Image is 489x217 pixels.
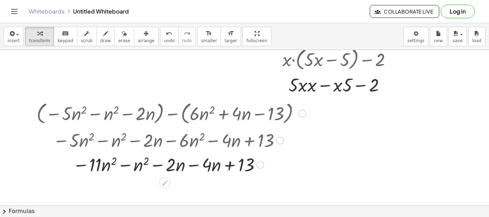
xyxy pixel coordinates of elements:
[29,8,64,15] a: Whiteboards
[100,38,111,43] span: draw
[118,38,130,43] span: erase
[9,6,20,17] button: Toggle navigation
[221,27,241,46] button: format_sizelarger
[29,38,50,43] span: transform
[54,27,77,46] button: keyboardkeypad
[182,38,192,43] span: redo
[58,38,73,43] span: keypad
[81,38,93,43] span: scrub
[96,27,115,46] button: draw
[468,27,485,46] button: load
[227,29,234,38] i: format_size
[376,8,433,15] span: Collaborate Live
[25,27,54,46] button: transform
[407,38,425,43] span: settings
[403,27,429,46] button: settings
[134,27,159,46] button: arrange
[224,38,237,43] span: larger
[452,38,463,43] span: save
[430,27,447,46] button: new
[4,27,24,46] button: insert
[434,38,443,43] span: new
[242,27,271,46] button: fullscreen
[449,27,467,46] button: save
[201,38,217,43] span: smaller
[205,29,212,38] i: format_size
[159,177,171,188] div: Edit math
[184,29,190,38] i: redo
[178,27,196,46] button: redoredo
[370,5,439,18] button: Collaborate Live
[164,38,175,43] span: undo
[160,27,179,46] button: undoundo
[77,27,97,46] button: scrub
[138,38,155,43] span: arrange
[472,38,481,43] span: load
[246,38,267,43] span: fullscreen
[166,29,173,38] i: undo
[8,38,20,43] span: insert
[197,27,221,46] button: format_sizesmaller
[114,27,134,46] button: erase
[441,5,475,18] button: Log in
[62,29,69,38] i: keyboard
